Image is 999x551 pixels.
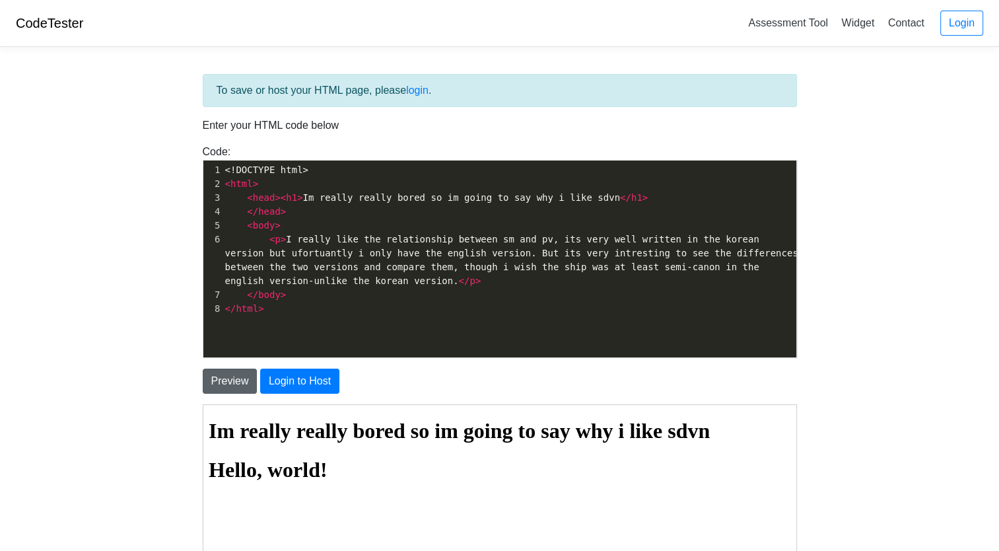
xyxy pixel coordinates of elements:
[225,165,308,175] span: <!DOCTYPE html>
[258,303,263,314] span: >
[225,178,230,189] span: <
[203,74,797,107] div: To save or host your HTML page, please .
[631,192,642,203] span: h1
[203,118,797,133] p: Enter your HTML code below
[275,220,280,231] span: >
[459,275,470,286] span: </
[247,289,258,300] span: </
[5,53,588,77] h1: Hello, world!
[247,192,252,203] span: <
[253,192,275,203] span: head
[743,12,833,34] a: Assessment Tool
[225,234,804,286] span: I really like the relationship between sm and pv, its very well written in the korean version but...
[203,288,223,302] div: 7
[203,205,223,219] div: 4
[275,234,280,244] span: p
[258,289,281,300] span: body
[836,12,879,34] a: Widget
[269,234,275,244] span: <
[475,275,481,286] span: >
[16,16,83,30] a: CodeTester
[203,163,223,177] div: 1
[203,219,223,233] div: 5
[203,177,223,191] div: 2
[253,178,258,189] span: >
[203,233,223,246] div: 6
[203,369,258,394] button: Preview
[225,303,236,314] span: </
[281,234,286,244] span: >
[193,144,807,358] div: Code:
[883,12,930,34] a: Contact
[297,192,302,203] span: >
[406,85,429,96] a: login
[253,220,275,231] span: body
[281,206,286,217] span: >
[230,178,253,189] span: html
[286,192,297,203] span: h1
[203,302,223,316] div: 8
[260,369,339,394] button: Login to Host
[275,192,286,203] span: ><
[236,303,258,314] span: html
[247,220,252,231] span: <
[281,289,286,300] span: >
[203,191,223,205] div: 3
[247,206,258,217] span: </
[642,192,648,203] span: >
[225,192,648,203] span: Im really really bored so im going to say why i like sdvn
[258,206,281,217] span: head
[940,11,983,36] a: Login
[620,192,631,203] span: </
[5,14,588,38] h1: Im really really bored so im going to say why i like sdvn
[469,275,475,286] span: p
